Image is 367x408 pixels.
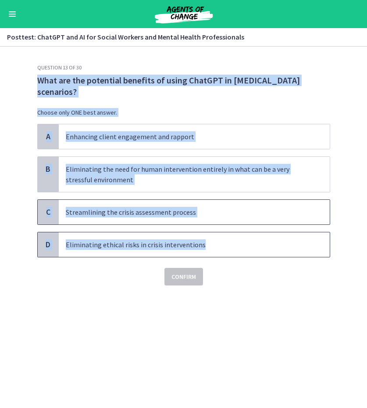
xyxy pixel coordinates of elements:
h3: Posttest: ChatGPT and AI for Social Workers and Mental Health Professionals [7,32,349,42]
span: B [43,164,53,174]
p: What are the potential benefits of using ChatGPT in [MEDICAL_DATA] scenarios? [37,75,330,97]
button: Enable menu [7,9,18,19]
span: Confirm [171,271,196,282]
h3: Question 13 of 30 [37,64,330,71]
p: Eliminating the need for human intervention entirely in what can be a very stressful environment [66,164,305,185]
span: C [43,207,53,217]
p: Streamlining the crisis assessment process [66,207,305,217]
button: Confirm [164,268,203,285]
span: D [43,239,53,250]
p: Choose only ONE best answer. [37,108,330,117]
p: Eliminating ethical risks in crisis interventions [66,239,305,250]
p: Enhancing client engagement and rapport [66,131,305,142]
img: Agents of Change [131,4,236,25]
span: A [43,131,53,142]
